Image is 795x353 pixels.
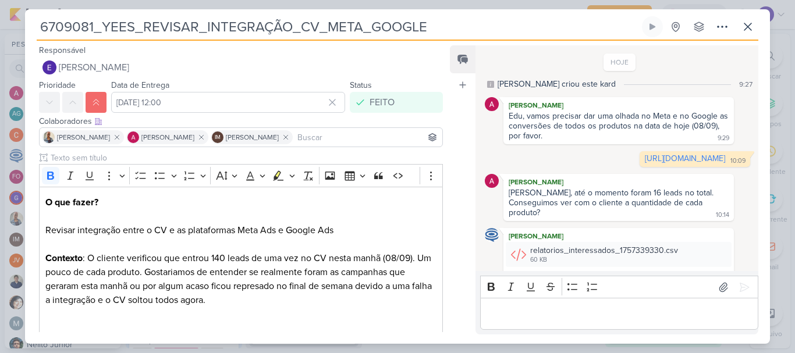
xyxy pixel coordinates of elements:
[39,164,443,187] div: Editor toolbar
[39,80,76,90] label: Prioridade
[127,131,139,143] img: Alessandra Gomes
[739,79,753,90] div: 9:27
[350,80,372,90] label: Status
[45,197,98,208] strong: O que fazer?
[45,195,436,335] p: Revisar integração entre o CV e as plataformas Meta Ads e Google Ads : O cliente verificou que en...
[57,132,110,142] span: [PERSON_NAME]
[716,211,729,220] div: 10:14
[39,45,86,55] label: Responsável
[485,97,499,111] img: Alessandra Gomes
[48,152,443,164] input: Texto sem título
[45,252,83,264] strong: Contexto
[509,198,705,217] div: Conseguimos ver com o cliente a quantidade de cada produto?
[43,131,55,143] img: Iara Santos
[506,230,732,242] div: [PERSON_NAME]
[350,92,443,113] button: FEITO
[506,176,732,188] div: [PERSON_NAME]
[509,111,730,141] div: Edu, vamos precisar dar uma olhada no Meta e no Google as conversões de todos os produtos na data...
[295,130,440,144] input: Buscar
[226,132,279,142] span: [PERSON_NAME]
[509,269,726,289] div: Segue a planilha dee leads gerados esta manhã no CV para verificarmos a quantidade por produto
[530,255,678,265] div: 60 KB
[59,60,129,74] span: [PERSON_NAME]
[480,298,758,330] div: Editor editing area: main
[530,244,678,256] div: relatorios_interessados_1757339330.csv
[37,16,640,37] input: Kard Sem Título
[111,80,169,90] label: Data de Entrega
[39,187,443,344] div: Editor editing area: main
[370,95,395,109] div: FEITO
[506,99,732,111] div: [PERSON_NAME]
[718,134,729,143] div: 9:29
[42,60,56,74] img: Eduardo Quaresma
[485,228,499,242] img: Caroline Traven De Andrade
[498,78,616,90] div: [PERSON_NAME] criou este kard
[215,135,221,141] p: IM
[485,174,499,188] img: Alessandra Gomes
[648,22,657,31] div: Ligar relógio
[509,188,729,198] div: [PERSON_NAME], até o momento foram 16 leads no total.
[480,276,758,298] div: Editor toolbar
[39,115,443,127] div: Colaboradores
[212,131,223,143] div: Isabella Machado Guimarães
[645,154,725,163] a: [URL][DOMAIN_NAME]
[141,132,194,142] span: [PERSON_NAME]
[39,57,443,78] button: [PERSON_NAME]
[506,242,732,267] div: relatorios_interessados_1757339330.csv
[730,156,746,166] div: 10:09
[111,92,345,113] input: Select a date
